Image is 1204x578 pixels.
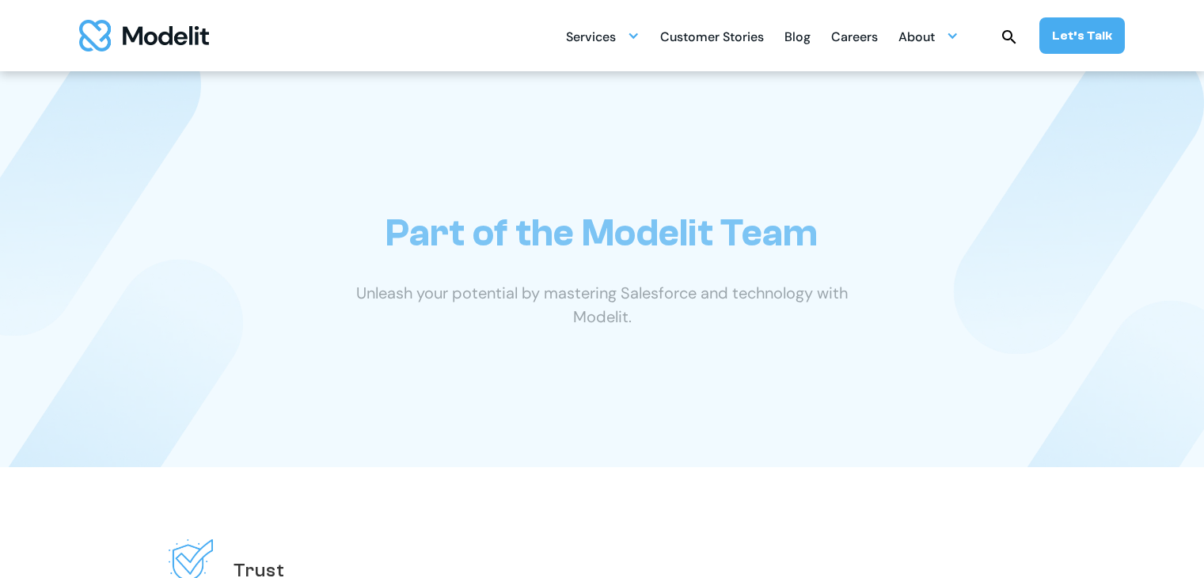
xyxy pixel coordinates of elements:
[386,211,818,256] h1: Part of the Modelit Team
[329,281,875,329] p: Unleash your potential by mastering Salesforce and technology with Modelit.
[784,21,811,51] a: Blog
[898,23,935,54] div: About
[1052,27,1112,44] div: Let’s Talk
[660,21,764,51] a: Customer Stories
[1039,17,1125,54] a: Let’s Talk
[566,21,640,51] div: Services
[79,20,209,51] a: home
[79,20,209,51] img: modelit logo
[566,23,616,54] div: Services
[831,23,878,54] div: Careers
[831,21,878,51] a: Careers
[898,21,959,51] div: About
[784,23,811,54] div: Blog
[660,23,764,54] div: Customer Stories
